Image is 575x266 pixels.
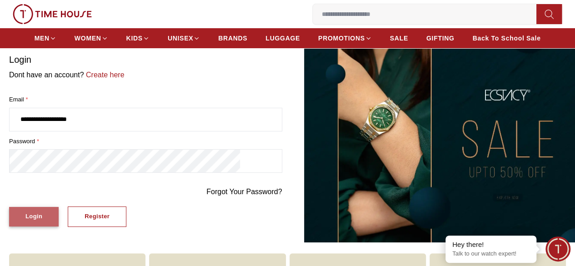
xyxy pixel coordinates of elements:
div: Register [85,211,110,222]
a: PROMOTIONS [318,30,372,46]
button: Login [9,207,59,226]
a: GIFTING [426,30,455,46]
span: Back To School Sale [472,34,540,43]
a: Create here [84,71,125,79]
span: UNISEX [168,34,193,43]
a: MEN [35,30,56,46]
a: SALE [390,30,408,46]
div: Hey there! [452,240,530,249]
button: Register [68,206,126,227]
span: KIDS [126,34,143,43]
a: BRANDS [218,30,247,46]
span: MEN [35,34,50,43]
a: KIDS [126,30,150,46]
span: WOMEN [75,34,101,43]
label: Email [9,95,282,104]
p: Dont have an account? [9,70,282,80]
a: LUGGAGE [265,30,300,46]
p: Talk to our watch expert! [452,250,530,258]
span: BRANDS [218,34,247,43]
a: UNISEX [168,30,200,46]
div: Login [25,211,42,222]
a: Back To School Sale [472,30,540,46]
img: ... [13,4,92,24]
span: GIFTING [426,34,455,43]
a: WOMEN [75,30,108,46]
span: SALE [390,34,408,43]
h1: Login [9,53,282,66]
span: LUGGAGE [265,34,300,43]
div: Chat Widget [545,236,570,261]
a: Forgot Your Password? [206,186,282,197]
label: password [9,137,282,146]
span: PROMOTIONS [318,34,365,43]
